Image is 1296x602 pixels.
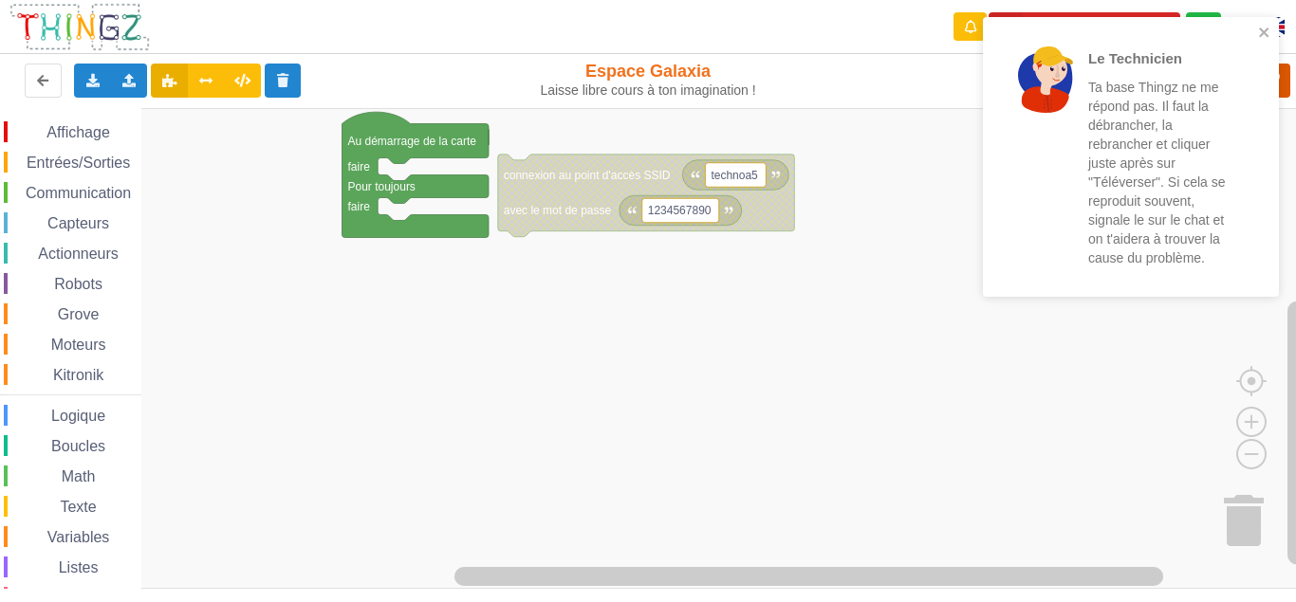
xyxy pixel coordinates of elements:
span: Logique [48,408,108,424]
button: Appairer une carte [989,12,1180,42]
text: 1234567890 [648,204,712,217]
span: Robots [51,276,105,292]
span: Texte [57,499,99,515]
span: Math [59,468,99,484]
span: Affichage [44,124,112,140]
span: Grove [55,306,102,322]
button: close [1258,25,1271,43]
span: Moteurs [48,337,109,353]
div: Espace Galaxia [538,61,757,99]
span: Capteurs [45,215,112,231]
img: thingz_logo.png [9,2,151,52]
p: Ta base Thingz ne me répond pas. Il faut la débrancher, la rebrancher et cliquer juste après sur ... [1088,78,1236,267]
text: avec le mot de passe [504,204,612,217]
text: Au démarrage de la carte [348,134,477,147]
span: Actionneurs [35,246,121,262]
span: Boucles [48,438,108,454]
text: connexion au point d'accès SSID [504,168,671,181]
span: Communication [23,185,134,201]
span: Variables [45,529,113,545]
span: Listes [56,559,102,575]
text: faire [348,199,371,212]
p: Le Technicien [1088,48,1236,68]
span: Entrées/Sorties [24,155,133,171]
text: faire [348,159,371,173]
text: Pour toujours [348,179,416,192]
text: technoa5 [711,168,758,181]
div: Laisse libre cours à ton imagination ! [538,82,757,99]
span: Kitronik [50,367,106,383]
